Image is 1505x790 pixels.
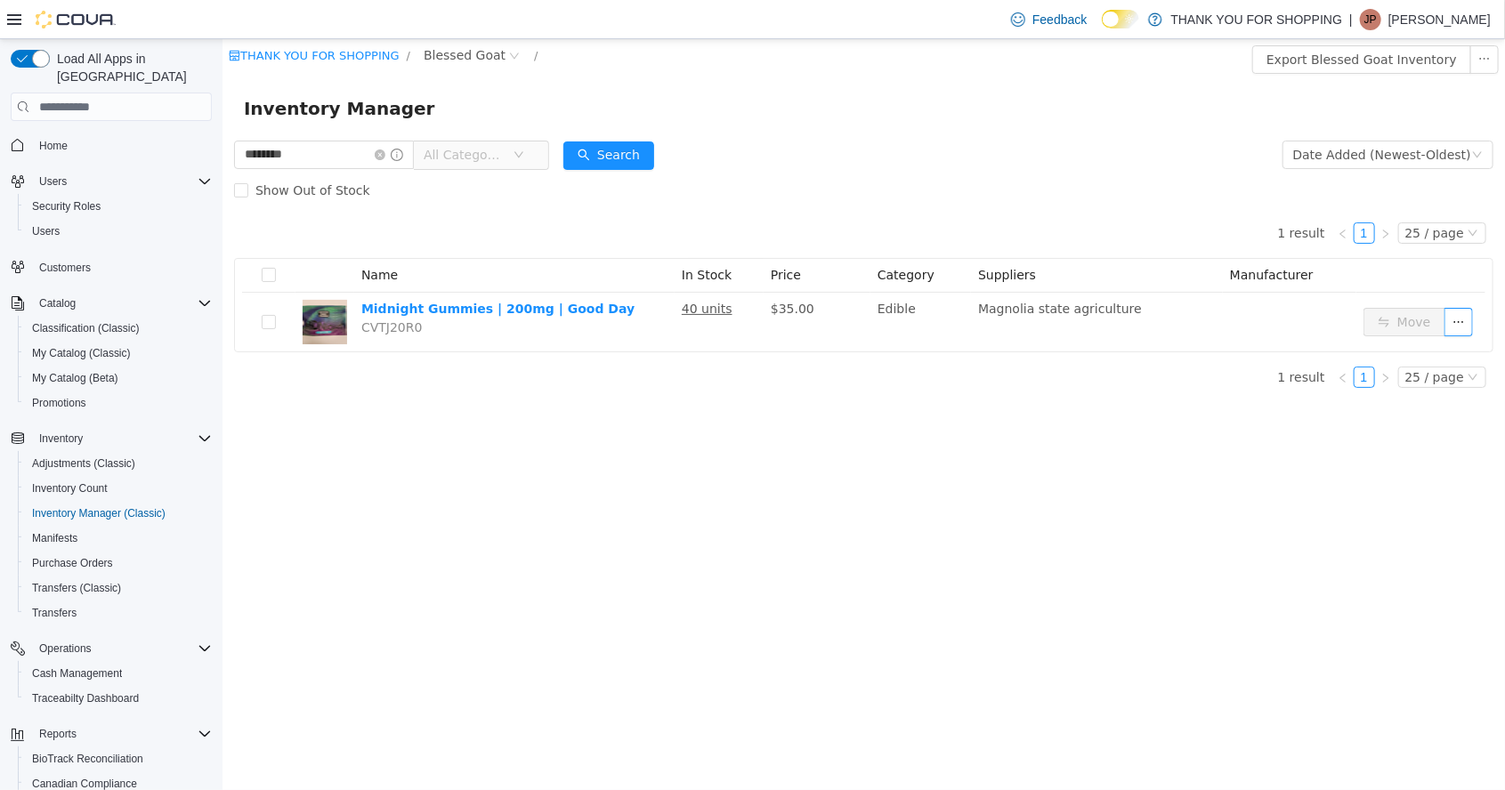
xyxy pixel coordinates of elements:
span: Home [32,133,212,156]
a: BioTrack Reconciliation [25,748,150,770]
span: Inventory Manager (Classic) [32,506,166,520]
a: Midnight Gummies | 200mg | Good Day [139,262,412,277]
li: Next Page [1153,327,1174,349]
a: Customers [32,257,98,278]
a: Manifests [25,528,85,549]
span: Security Roles [32,199,101,214]
i: icon: down [1245,333,1256,345]
button: Adjustments (Classic) [18,451,219,476]
i: icon: down [291,110,302,123]
span: Promotions [32,396,86,410]
u: 40 units [459,262,510,277]
span: Transfers [25,602,212,624]
button: Manifests [18,526,219,551]
a: icon: shopTHANK YOU FOR SHOPPING [6,10,177,23]
span: BioTrack Reconciliation [25,748,212,770]
button: icon: ellipsis [1222,269,1250,297]
button: Reports [32,723,84,745]
span: Manifests [32,531,77,545]
button: BioTrack Reconciliation [18,746,219,771]
span: My Catalog (Beta) [25,367,212,389]
a: Traceabilty Dashboard [25,688,146,709]
li: 1 result [1056,327,1103,349]
button: Catalog [32,293,83,314]
a: My Catalog (Beta) [25,367,125,389]
span: Reports [32,723,212,745]
span: Promotions [25,392,212,414]
a: Adjustments (Classic) [25,453,142,474]
span: My Catalog (Classic) [32,346,131,360]
i: icon: right [1158,189,1169,200]
button: Promotions [18,391,219,415]
span: Catalog [32,293,212,314]
span: Inventory Count [25,478,212,499]
span: Blessed Goat [201,6,283,26]
button: Cash Management [18,661,219,686]
span: Transfers (Classic) [25,577,212,599]
a: Inventory Manager (Classic) [25,503,173,524]
span: Inventory Count [32,481,108,496]
span: Feedback [1032,11,1087,28]
li: 1 result [1056,183,1103,205]
button: Inventory [32,428,90,449]
span: Customers [39,261,91,275]
button: Purchase Orders [18,551,219,576]
i: icon: left [1115,334,1126,344]
li: Next Page [1153,183,1174,205]
span: Suppliers [756,229,813,243]
span: Operations [39,641,92,656]
td: Edible [648,254,748,312]
div: Joe Pepe [1360,9,1381,30]
span: Traceabilty Dashboard [25,688,212,709]
button: Users [32,171,74,192]
i: icon: right [1158,334,1169,344]
span: Security Roles [25,196,212,217]
button: Users [4,169,219,194]
a: Inventory Count [25,478,115,499]
button: Customers [4,254,219,280]
a: 1 [1132,328,1152,348]
img: Midnight Gummies | 200mg | Good Day hero shot [80,261,125,305]
input: Dark Mode [1102,10,1139,28]
button: Catalog [4,291,219,316]
span: All Categories [201,107,282,125]
span: Price [548,229,579,243]
span: Users [25,221,212,242]
button: Inventory [4,426,219,451]
button: icon: searchSearch [341,102,432,131]
i: icon: shop [6,11,18,22]
span: Inventory [39,431,83,446]
span: Operations [32,638,212,659]
button: Classification (Classic) [18,316,219,341]
div: Date Added (Newest-Oldest) [1071,102,1249,129]
span: Users [32,171,212,192]
span: Users [39,174,67,189]
span: Adjustments (Classic) [32,456,135,471]
button: Users [18,219,219,244]
span: Classification (Classic) [25,318,212,339]
span: Transfers [32,606,77,620]
span: Adjustments (Classic) [25,453,212,474]
button: icon: ellipsis [1248,6,1276,35]
span: JP [1364,9,1377,30]
a: Feedback [1004,2,1094,37]
span: Load All Apps in [GEOGRAPHIC_DATA] [50,50,212,85]
i: icon: close-circle [152,110,163,121]
span: Dark Mode [1102,28,1103,29]
img: Cova [36,11,116,28]
span: / [184,10,188,23]
span: CVTJ20R0 [139,281,199,295]
li: 1 [1131,327,1153,349]
button: Reports [4,721,219,746]
button: icon: swapMove [1141,269,1223,297]
span: BioTrack Reconciliation [32,752,143,766]
a: Home [32,135,75,157]
li: 1 [1131,183,1153,205]
span: Name [139,229,175,243]
p: [PERSON_NAME] [1388,9,1491,30]
li: Previous Page [1110,327,1131,349]
span: Manifests [25,528,212,549]
a: Promotions [25,392,93,414]
button: Security Roles [18,194,219,219]
span: Transfers (Classic) [32,581,121,595]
